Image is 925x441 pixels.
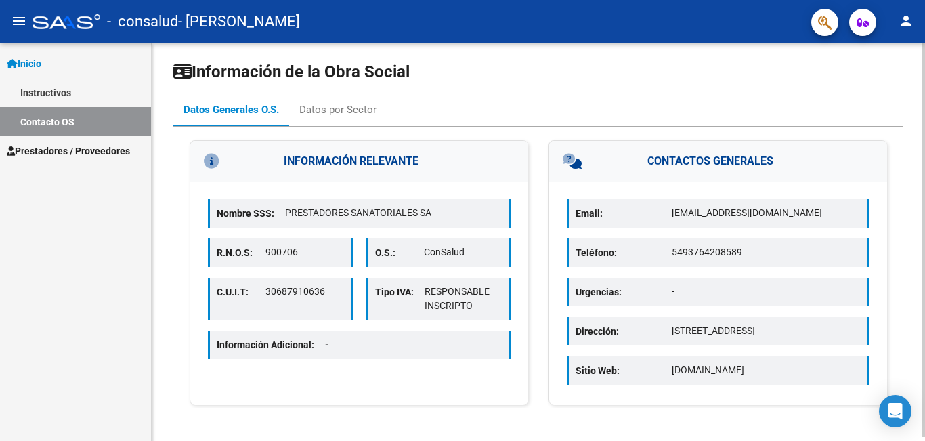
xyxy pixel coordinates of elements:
[190,141,528,182] h3: INFORMACIÓN RELEVANTE
[576,245,672,260] p: Teléfono:
[11,13,27,29] mat-icon: menu
[672,285,861,299] p: -
[285,206,502,220] p: PRESTADORES SANATORIALES SA
[265,245,343,259] p: 900706
[576,324,672,339] p: Dirección:
[107,7,178,37] span: - consalud
[672,206,861,220] p: [EMAIL_ADDRESS][DOMAIN_NAME]
[184,102,279,117] div: Datos Generales O.S.
[672,245,861,259] p: 5493764208589
[425,285,502,313] p: RESPONSABLE INSCRIPTO
[898,13,914,29] mat-icon: person
[576,363,672,378] p: Sitio Web:
[217,285,265,299] p: C.U.I.T:
[325,339,329,350] span: -
[576,285,672,299] p: Urgencias:
[375,245,424,260] p: O.S.:
[7,56,41,71] span: Inicio
[576,206,672,221] p: Email:
[178,7,300,37] span: - [PERSON_NAME]
[672,324,861,338] p: [STREET_ADDRESS]
[299,102,377,117] div: Datos por Sector
[7,144,130,159] span: Prestadores / Proveedores
[265,285,343,299] p: 30687910636
[375,285,425,299] p: Tipo IVA:
[879,395,911,427] div: Open Intercom Messenger
[217,337,340,352] p: Información Adicional:
[672,363,861,377] p: [DOMAIN_NAME]
[424,245,502,259] p: ConSalud
[217,206,285,221] p: Nombre SSS:
[217,245,265,260] p: R.N.O.S:
[549,141,887,182] h3: CONTACTOS GENERALES
[173,61,903,83] h1: Información de la Obra Social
